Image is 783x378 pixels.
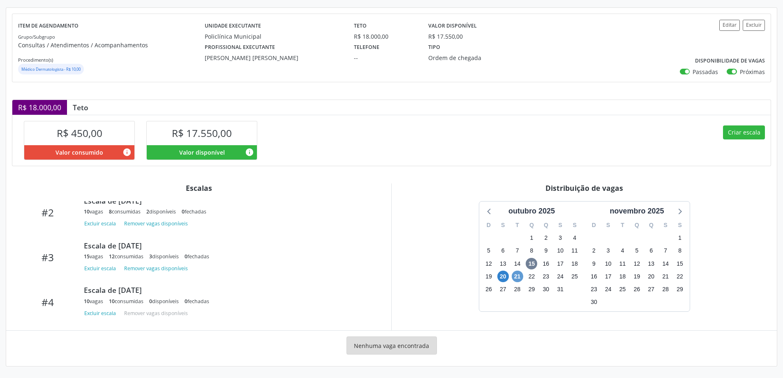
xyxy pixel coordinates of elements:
[505,206,558,217] div: outubro 2025
[182,208,206,215] div: fechadas
[84,253,90,260] span: 15
[497,245,509,257] span: segunda-feira, 6 de outubro de 2025
[428,32,463,41] div: R$ 17.550,00
[185,253,209,260] div: fechadas
[397,183,771,192] div: Distribuição de vagas
[18,251,78,263] div: #3
[524,219,539,232] div: Q
[588,297,600,308] span: domingo, 30 de novembro de 2025
[84,208,103,215] div: vagas
[603,283,614,295] span: segunda-feira, 24 de novembro de 2025
[740,67,765,76] label: Próximas
[482,219,496,232] div: D
[569,245,580,257] span: sábado, 11 de outubro de 2025
[588,245,600,257] span: domingo, 2 de novembro de 2025
[109,298,115,305] span: 10
[84,298,90,305] span: 10
[18,57,53,63] small: Procedimento(s)
[84,208,90,215] span: 10
[21,67,81,72] small: Médico Dermatologista - R$ 10,00
[205,41,275,53] label: Profissional executante
[205,53,342,62] div: [PERSON_NAME] [PERSON_NAME]
[121,263,191,274] button: Remover vagas disponíveis
[185,298,187,305] span: 0
[526,271,537,282] span: quarta-feira, 22 de outubro de 2025
[354,53,417,62] div: --
[354,32,417,41] div: R$ 18.000,00
[109,208,112,215] span: 8
[617,258,628,269] span: terça-feira, 11 de novembro de 2025
[526,245,537,257] span: quarta-feira, 8 de outubro de 2025
[660,258,671,269] span: sexta-feira, 14 de novembro de 2025
[205,32,342,41] div: Policlínica Municipal
[12,100,67,115] div: R$ 18.000,00
[185,253,187,260] span: 0
[205,20,261,32] label: Unidade executante
[109,253,115,260] span: 12
[540,245,552,257] span: quinta-feira, 9 de outubro de 2025
[245,148,254,157] i: Valor disponível para agendamentos feitos para este serviço
[149,298,179,305] div: disponíveis
[121,218,191,229] button: Remover vagas disponíveis
[149,253,179,260] div: disponíveis
[569,232,580,244] span: sábado, 4 de outubro de 2025
[18,206,78,218] div: #2
[483,271,494,282] span: domingo, 19 de outubro de 2025
[18,296,78,308] div: #4
[631,258,642,269] span: quarta-feira, 12 de novembro de 2025
[146,208,149,215] span: 2
[658,219,673,232] div: S
[554,245,566,257] span: sexta-feira, 10 de outubro de 2025
[84,253,103,260] div: vagas
[497,271,509,282] span: segunda-feira, 20 de outubro de 2025
[84,218,119,229] button: Excluir escala
[719,20,740,31] button: Editar
[84,285,374,295] div: Escala de [DATE]
[674,258,686,269] span: sábado, 15 de novembro de 2025
[660,283,671,295] span: sexta-feira, 28 de novembro de 2025
[84,241,374,250] div: Escala de [DATE]
[540,258,552,269] span: quinta-feira, 16 de outubro de 2025
[512,271,523,282] span: terça-feira, 21 de outubro de 2025
[539,219,553,232] div: Q
[673,219,687,232] div: S
[354,41,379,53] label: Telefone
[645,271,657,282] span: quinta-feira, 20 de novembro de 2025
[483,258,494,269] span: domingo, 12 de outubro de 2025
[182,208,185,215] span: 0
[603,258,614,269] span: segunda-feira, 10 de novembro de 2025
[695,55,765,67] label: Disponibilidade de vagas
[146,208,176,215] div: disponíveis
[723,125,765,139] button: Criar escala
[674,271,686,282] span: sábado, 22 de novembro de 2025
[483,245,494,257] span: domingo, 5 de outubro de 2025
[18,41,205,49] p: Consultas / Atendimentos / Acompanhamentos
[660,245,671,257] span: sexta-feira, 7 de novembro de 2025
[179,148,225,157] span: Valor disponível
[554,258,566,269] span: sexta-feira, 17 de outubro de 2025
[540,283,552,295] span: quinta-feira, 30 de outubro de 2025
[588,283,600,295] span: domingo, 23 de novembro de 2025
[644,219,658,232] div: Q
[674,283,686,295] span: sábado, 29 de novembro de 2025
[540,271,552,282] span: quinta-feira, 23 de outubro de 2025
[569,258,580,269] span: sábado, 18 de outubro de 2025
[122,148,132,157] i: Valor consumido por agendamentos feitos para este serviço
[617,283,628,295] span: terça-feira, 25 de novembro de 2025
[693,67,718,76] label: Passadas
[631,283,642,295] span: quarta-feira, 26 de novembro de 2025
[84,308,119,319] button: Excluir escala
[526,258,537,269] span: quarta-feira, 15 de outubro de 2025
[587,219,601,232] div: D
[84,263,119,274] button: Excluir escala
[553,219,568,232] div: S
[497,258,509,269] span: segunda-feira, 13 de outubro de 2025
[660,271,671,282] span: sexta-feira, 21 de novembro de 2025
[428,53,529,62] div: Ordem de chegada
[55,148,103,157] span: Valor consumido
[172,126,232,140] span: R$ 17.550,00
[645,283,657,295] span: quinta-feira, 27 de novembro de 2025
[109,208,141,215] div: consumidas
[510,219,524,232] div: T
[674,232,686,244] span: sábado, 1 de novembro de 2025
